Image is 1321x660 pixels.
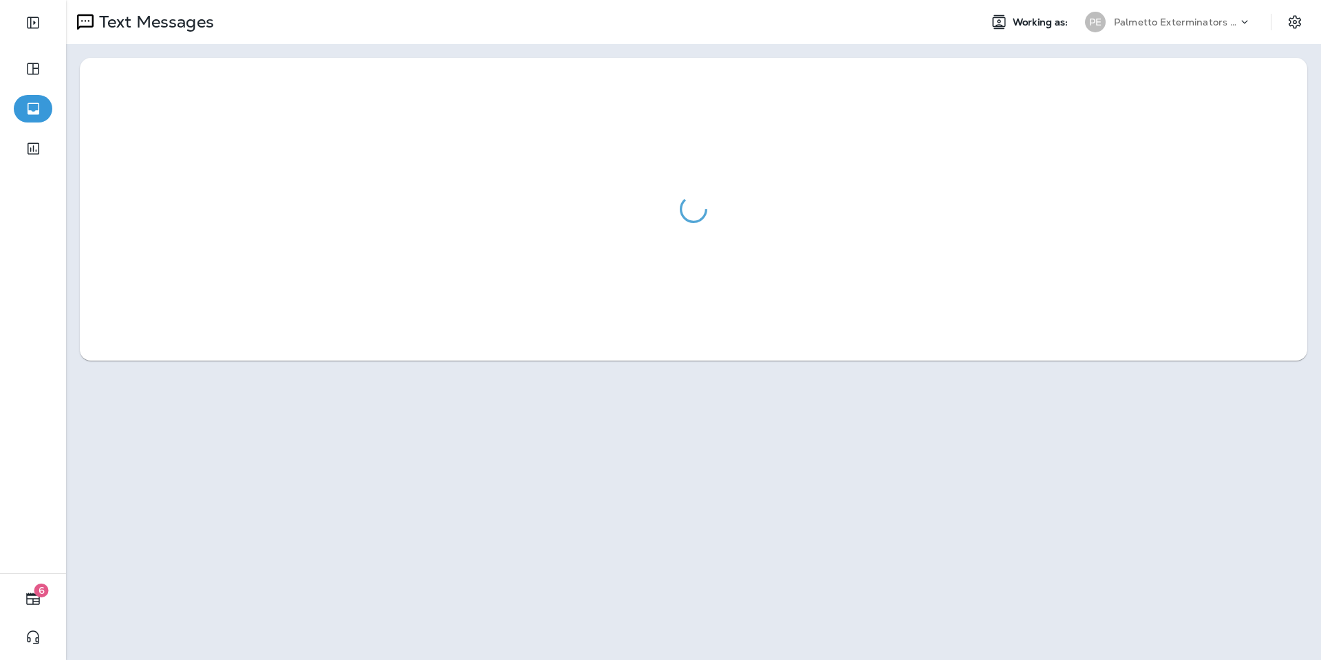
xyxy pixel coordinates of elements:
[14,9,52,36] button: Expand Sidebar
[1013,17,1071,28] span: Working as:
[1114,17,1238,28] p: Palmetto Exterminators LLC
[34,584,49,597] span: 6
[94,12,214,32] p: Text Messages
[14,585,52,613] button: 6
[1282,10,1307,34] button: Settings
[1085,12,1106,32] div: PE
